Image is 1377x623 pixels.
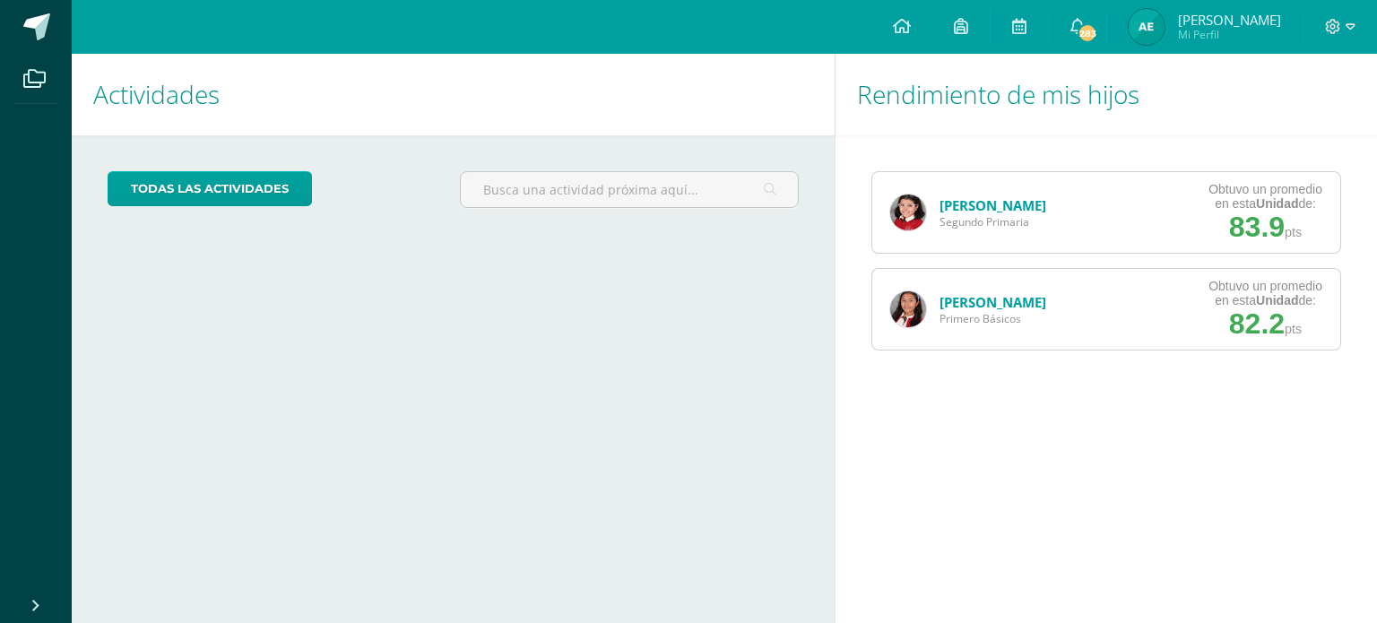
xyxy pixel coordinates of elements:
a: todas las Actividades [108,171,312,206]
span: Primero Básicos [940,311,1046,326]
span: 283 [1078,23,1097,43]
strong: Unidad [1256,196,1298,211]
input: Busca una actividad próxima aquí... [461,172,797,207]
span: Segundo Primaria [940,214,1046,229]
h1: Actividades [93,54,813,135]
span: pts [1285,322,1302,336]
span: [PERSON_NAME] [1178,11,1281,29]
h1: Rendimiento de mis hijos [857,54,1355,135]
div: Obtuvo un promedio en esta de: [1208,182,1322,211]
strong: Unidad [1256,293,1298,307]
a: [PERSON_NAME] [940,196,1046,214]
span: Mi Perfil [1178,27,1281,42]
a: [PERSON_NAME] [940,293,1046,311]
span: 83.9 [1229,211,1285,243]
span: pts [1285,225,1302,239]
span: 82.2 [1229,307,1285,340]
img: 6c269d9b45462c1196bce771e5730af2.png [1129,9,1165,45]
img: ca603cab15290683141da52add965cad.png [890,291,926,327]
div: Obtuvo un promedio en esta de: [1208,279,1322,307]
img: 448491968a8bd4235d7360baae134c21.png [890,195,926,230]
